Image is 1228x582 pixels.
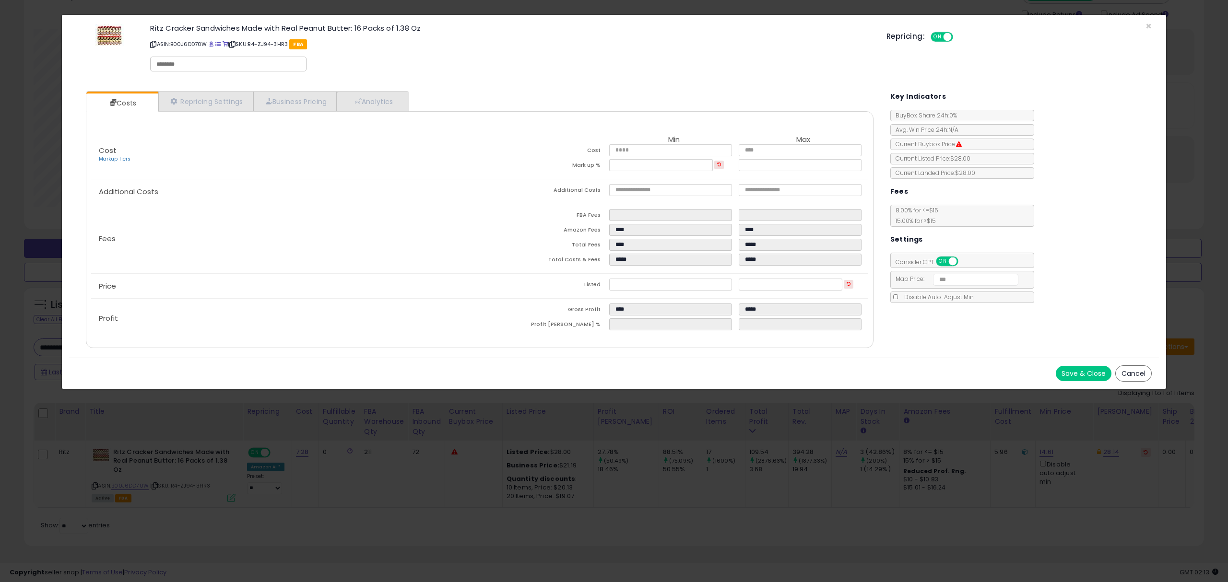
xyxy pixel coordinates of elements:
[91,314,480,322] p: Profit
[480,159,609,174] td: Mark up %
[891,140,962,148] span: Current Buybox Price:
[337,92,408,111] a: Analytics
[891,206,938,225] span: 8.00 % for <= $15
[99,155,130,163] a: Markup Tiers
[609,136,739,144] th: Min
[891,258,971,266] span: Consider CPT:
[480,209,609,224] td: FBA Fees
[891,169,975,177] span: Current Landed Price: $28.00
[891,154,970,163] span: Current Listed Price: $28.00
[891,275,1019,283] span: Map Price:
[480,224,609,239] td: Amazon Fees
[209,40,214,48] a: BuyBox page
[1145,19,1152,33] span: ×
[952,33,967,41] span: OFF
[739,136,868,144] th: Max
[91,147,480,163] p: Cost
[158,92,253,111] a: Repricing Settings
[899,293,974,301] span: Disable Auto-Adjust Min
[1056,366,1111,381] button: Save & Close
[956,257,972,266] span: OFF
[890,91,946,103] h5: Key Indicators
[253,92,337,111] a: Business Pricing
[937,257,949,266] span: ON
[480,144,609,159] td: Cost
[91,282,480,290] p: Price
[891,217,936,225] span: 15.00 % for > $15
[890,186,909,198] h5: Fees
[289,39,307,49] span: FBA
[480,254,609,268] td: Total Costs & Fees
[215,40,221,48] a: All offer listings
[956,141,962,147] i: Suppressed Buy Box
[890,233,923,245] h5: Settings
[480,318,609,333] td: Profit [PERSON_NAME] %
[223,40,228,48] a: Your listing only
[95,24,124,46] img: 61ACHWlqC5L._SL60_.jpg
[886,33,925,40] h5: Repricing:
[91,235,480,243] p: Fees
[1115,365,1152,382] button: Cancel
[91,188,480,196] p: Additional Costs
[150,36,872,52] p: ASIN: B00J6DD70W | SKU: R4-ZJ94-3HR3
[150,24,872,32] h3: Ritz Cracker Sandwiches Made with Real Peanut Butter: 16 Packs of 1.38 Oz
[86,93,157,113] a: Costs
[480,303,609,318] td: Gross Profit
[480,184,609,199] td: Additional Costs
[480,239,609,254] td: Total Fees
[891,111,957,119] span: BuyBox Share 24h: 0%
[932,33,944,41] span: ON
[480,279,609,293] td: Listed
[891,126,958,134] span: Avg. Win Price 24h: N/A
